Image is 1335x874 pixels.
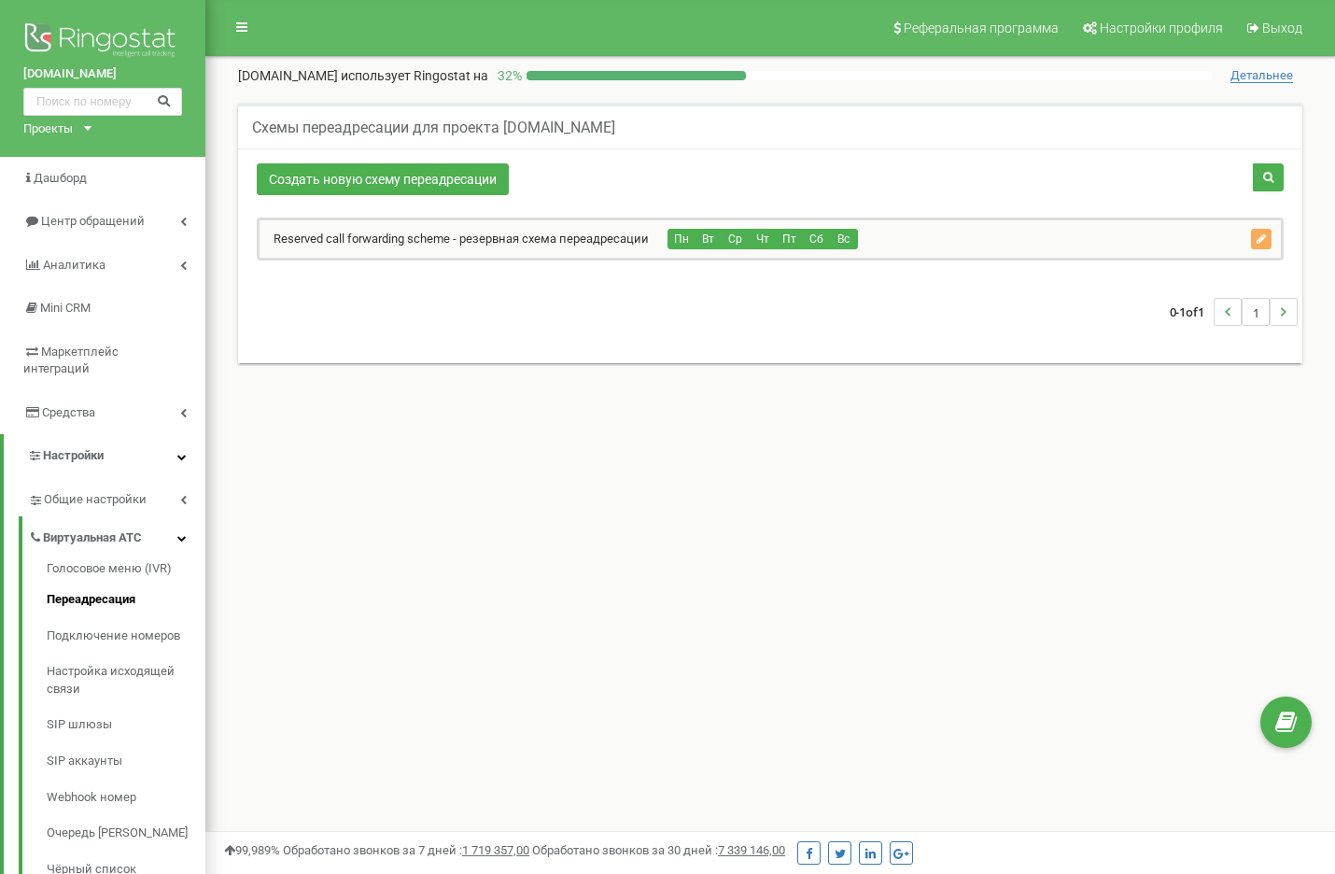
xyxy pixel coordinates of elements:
[47,780,205,816] a: Webhook номер
[23,345,119,376] span: Маркетплейс интеграций
[830,229,858,249] button: Вс
[1186,303,1198,320] span: of
[722,229,750,249] button: Ср
[667,229,696,249] button: Пн
[718,843,785,857] u: 7 339 146,00
[1230,68,1293,83] span: Детальнее
[776,229,804,249] button: Пт
[23,19,182,65] img: Ringostat logo
[749,229,777,249] button: Чт
[28,478,205,516] a: Общие настройки
[43,258,105,272] span: Аналитика
[252,120,615,136] h5: Схемы переадресации для проекта [DOMAIN_NAME]
[43,448,104,462] span: Настройки
[1253,163,1284,191] button: Поиск схемы переадресации
[47,743,205,780] a: SIP аккаунты
[532,843,785,857] span: Обработано звонков за 30 дней :
[224,843,280,857] span: 99,989%
[238,66,488,85] p: [DOMAIN_NAME]
[283,843,529,857] span: Обработано звонков за 7 дней :
[34,171,87,185] span: Дашборд
[1100,21,1223,35] span: Настройки профиля
[44,491,147,509] span: Общие настройки
[47,654,205,707] a: Настройка исходящей связи
[23,120,73,138] div: Проекты
[47,618,205,655] a: Подключение номеров
[1170,279,1298,345] nav: ...
[803,229,831,249] button: Сб
[40,301,91,315] span: Mini CRM
[462,843,529,857] u: 1 719 357,00
[47,707,205,743] a: SIP шлюзы
[260,232,649,246] a: Reserved call forwarding scheme - резервная схема переадресации
[43,529,142,547] span: Виртуальная АТС
[904,21,1059,35] span: Реферальная программа
[41,214,145,228] span: Центр обращений
[47,815,205,852] a: Очередь [PERSON_NAME]
[1170,298,1214,326] span: 0-1 1
[42,405,95,419] span: Средства
[23,88,182,116] input: Поиск по номеру
[488,66,527,85] p: 32 %
[695,229,723,249] button: Вт
[1242,298,1270,326] li: 1
[257,163,509,195] a: Создать новую схему переадресации
[28,516,205,555] a: Виртуальная АТС
[4,434,205,478] a: Настройки
[47,582,205,618] a: Переадресация
[341,68,488,83] span: использует Ringostat на
[47,560,205,583] a: Голосовое меню (IVR)
[23,65,182,83] a: [DOMAIN_NAME]
[1262,21,1302,35] span: Выход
